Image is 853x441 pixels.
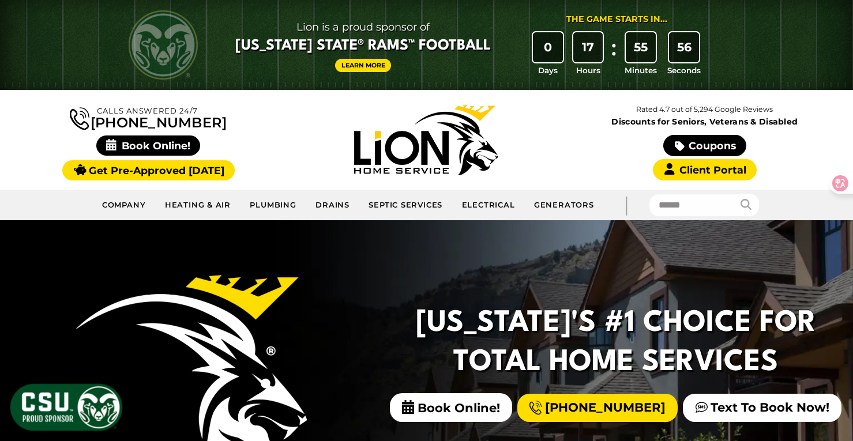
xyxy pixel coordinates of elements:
[62,160,235,180] a: Get Pre-Approved [DATE]
[517,394,678,422] a: [PHONE_NUMBER]
[354,105,498,175] img: Lion Home Service
[390,393,512,422] span: Book Online!
[603,190,649,220] div: |
[235,36,491,56] span: [US_STATE] State® Rams™ Football
[573,32,603,62] div: 17
[93,194,156,217] a: Company
[566,13,667,26] div: The Game Starts in...
[667,65,701,76] span: Seconds
[525,194,603,217] a: Generators
[669,32,699,62] div: 56
[241,194,306,217] a: Plumbing
[414,304,818,382] h2: [US_STATE]'s #1 Choice For Total Home Services
[9,382,124,432] img: CSU Sponsor Badge
[568,118,841,126] span: Discounts for Seniors, Veterans & Disabled
[335,59,392,72] a: Learn More
[626,32,656,62] div: 55
[156,194,241,217] a: Heating & Air
[683,394,841,422] a: Text To Book Now!
[452,194,524,217] a: Electrical
[306,194,359,217] a: Drains
[96,135,201,156] span: Book Online!
[653,159,757,180] a: Client Portal
[663,135,746,156] a: Coupons
[625,65,657,76] span: Minutes
[576,65,600,76] span: Hours
[538,65,558,76] span: Days
[533,32,563,62] div: 0
[70,105,227,130] a: [PHONE_NUMBER]
[359,194,452,217] a: Septic Services
[566,103,844,116] p: Rated 4.7 out of 5,294 Google Reviews
[129,10,198,80] img: CSU Rams logo
[235,18,491,36] span: Lion is a proud sponsor of
[608,32,619,77] div: :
